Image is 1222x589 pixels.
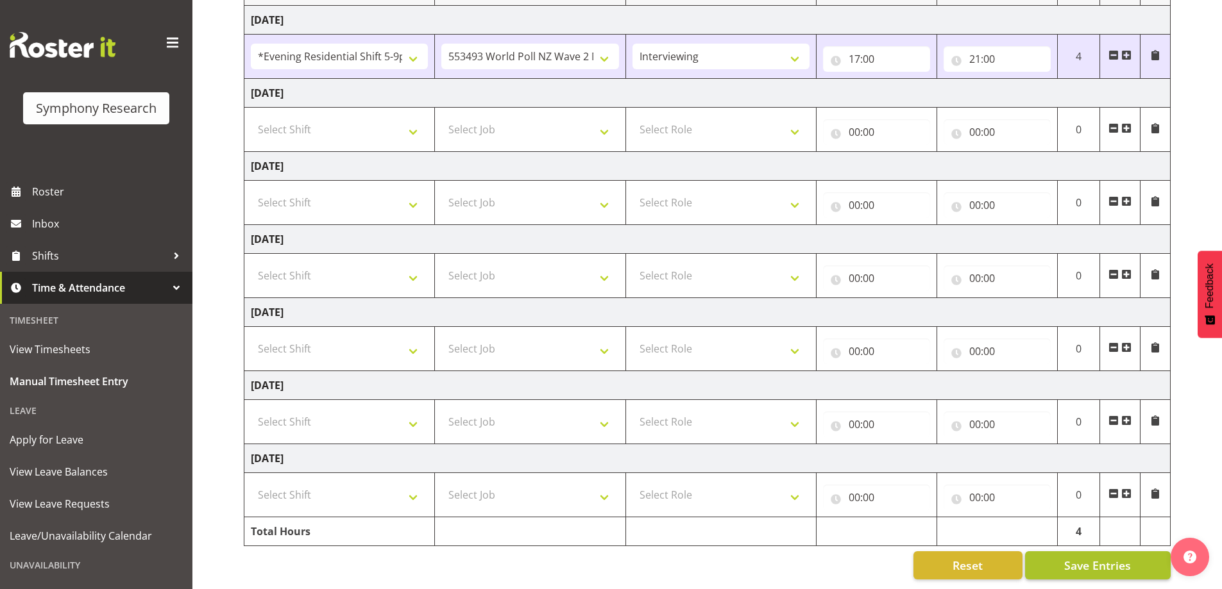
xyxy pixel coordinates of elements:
input: Click to select... [823,46,930,72]
span: View Leave Balances [10,462,183,481]
input: Click to select... [823,485,930,510]
span: View Timesheets [10,340,183,359]
div: Leave [3,397,189,424]
input: Click to select... [823,192,930,218]
input: Click to select... [823,265,930,291]
a: Manual Timesheet Entry [3,365,189,397]
input: Click to select... [944,338,1051,364]
span: Shifts [32,246,167,265]
span: Save Entries [1064,557,1131,574]
input: Click to select... [823,119,930,145]
td: 0 [1057,108,1100,152]
input: Click to select... [823,338,930,364]
div: Unavailability [3,552,189,578]
span: Manual Timesheet Entry [10,372,183,391]
a: View Leave Balances [3,456,189,488]
input: Click to select... [944,265,1051,291]
td: 0 [1057,181,1100,225]
td: [DATE] [244,225,1171,254]
span: View Leave Requests [10,494,183,513]
a: View Leave Requests [3,488,189,520]
td: Total Hours [244,517,435,546]
img: Rosterit website logo [10,32,115,58]
button: Feedback - Show survey [1198,251,1222,338]
img: help-xxl-2.png [1184,551,1196,563]
td: [DATE] [244,298,1171,327]
td: [DATE] [244,6,1171,35]
input: Click to select... [944,192,1051,218]
input: Click to select... [944,411,1051,437]
a: View Timesheets [3,333,189,365]
input: Click to select... [823,411,930,437]
button: Reset [913,551,1023,579]
a: Leave/Unavailability Calendar [3,520,189,552]
td: [DATE] [244,79,1171,108]
span: Leave/Unavailability Calendar [10,526,183,545]
button: Save Entries [1025,551,1171,579]
td: [DATE] [244,152,1171,181]
td: [DATE] [244,444,1171,473]
input: Click to select... [944,46,1051,72]
span: Apply for Leave [10,430,183,449]
td: 4 [1057,517,1100,546]
div: Symphony Research [36,99,157,118]
span: Roster [32,182,186,201]
span: Time & Attendance [32,278,167,297]
td: 0 [1057,473,1100,517]
input: Click to select... [944,485,1051,510]
td: 4 [1057,35,1100,79]
input: Click to select... [944,119,1051,145]
td: 0 [1057,327,1100,371]
span: Feedback [1204,263,1216,308]
td: 0 [1057,400,1100,444]
td: 0 [1057,254,1100,298]
span: Inbox [32,214,186,233]
td: [DATE] [244,371,1171,400]
span: Reset [953,557,983,574]
div: Timesheet [3,307,189,333]
a: Apply for Leave [3,424,189,456]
